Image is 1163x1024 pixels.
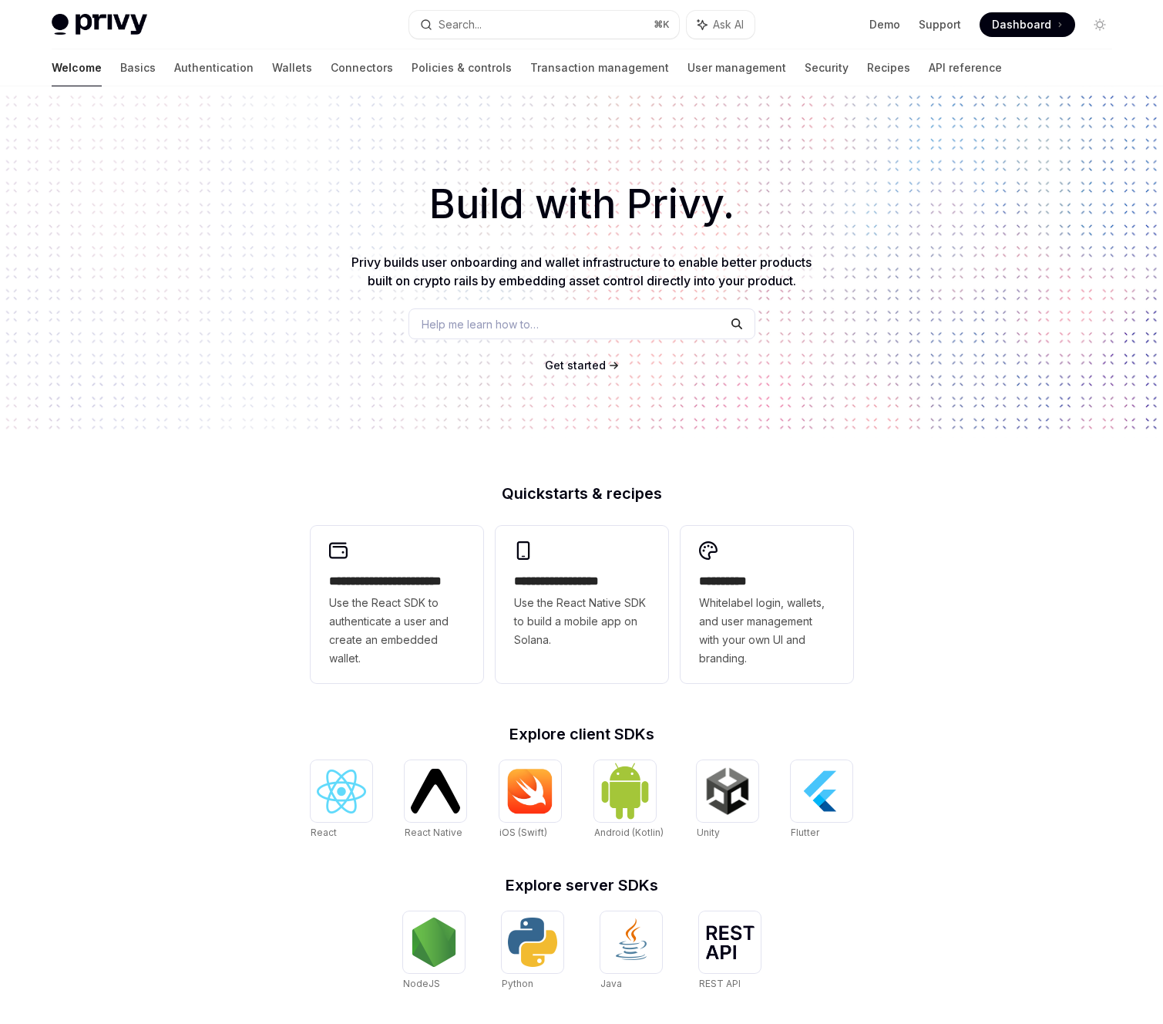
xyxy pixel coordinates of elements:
div: Search... [439,15,482,34]
img: iOS (Swift) [506,768,555,814]
span: Dashboard [992,17,1051,32]
a: User management [687,49,786,86]
span: React [311,827,337,838]
h1: Build with Privy. [25,174,1138,234]
a: UnityUnity [697,760,758,840]
img: Flutter [797,766,846,816]
button: Search...⌘K [409,11,679,39]
a: Authentication [174,49,254,86]
a: PythonPython [502,911,563,992]
img: Unity [703,766,752,816]
a: NodeJSNodeJS [403,911,465,992]
h2: Quickstarts & recipes [311,486,853,501]
span: Flutter [791,827,819,838]
a: Basics [120,49,156,86]
button: Ask AI [687,11,755,39]
a: **** **** **** ***Use the React Native SDK to build a mobile app on Solana. [496,526,668,683]
a: Dashboard [980,12,1075,37]
img: light logo [52,14,147,35]
a: Get started [545,358,606,373]
a: Recipes [867,49,910,86]
a: Android (Kotlin)Android (Kotlin) [594,760,664,840]
img: React [317,770,366,813]
h2: Explore client SDKs [311,726,853,742]
a: Wallets [272,49,312,86]
a: Demo [869,17,900,32]
span: NodeJS [403,978,440,989]
a: FlutterFlutter [791,760,852,840]
span: Ask AI [713,17,744,32]
a: iOS (Swift)iOS (Swift) [499,760,561,840]
span: Python [502,978,533,989]
span: iOS (Swift) [499,827,547,838]
h2: Explore server SDKs [311,877,853,893]
a: Connectors [331,49,393,86]
span: REST API [699,978,741,989]
a: Welcome [52,49,102,86]
span: Get started [545,359,606,372]
img: NodeJS [409,918,459,967]
span: Whitelabel login, wallets, and user management with your own UI and branding. [699,594,835,668]
a: Policies & controls [412,49,512,86]
img: React Native [411,769,460,813]
a: JavaJava [600,911,662,992]
a: Transaction management [530,49,669,86]
span: ⌘ K [654,19,670,31]
img: REST API [705,925,755,959]
a: **** *****Whitelabel login, wallets, and user management with your own UI and branding. [681,526,853,683]
a: API reference [929,49,1002,86]
span: Help me learn how to… [422,316,539,332]
a: REST APIREST API [699,911,761,992]
a: ReactReact [311,760,372,840]
a: Support [919,17,961,32]
span: Android (Kotlin) [594,827,664,838]
img: Android (Kotlin) [600,762,650,820]
span: Unity [697,827,720,838]
span: Privy builds user onboarding and wallet infrastructure to enable better products built on crypto ... [351,254,812,288]
span: Java [600,978,622,989]
img: Java [607,918,656,967]
a: Security [805,49,849,86]
a: React NativeReact Native [405,760,466,840]
img: Python [508,918,557,967]
span: Use the React SDK to authenticate a user and create an embedded wallet. [329,594,465,668]
button: Toggle dark mode [1087,12,1112,37]
span: React Native [405,827,462,838]
span: Use the React Native SDK to build a mobile app on Solana. [514,594,650,649]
